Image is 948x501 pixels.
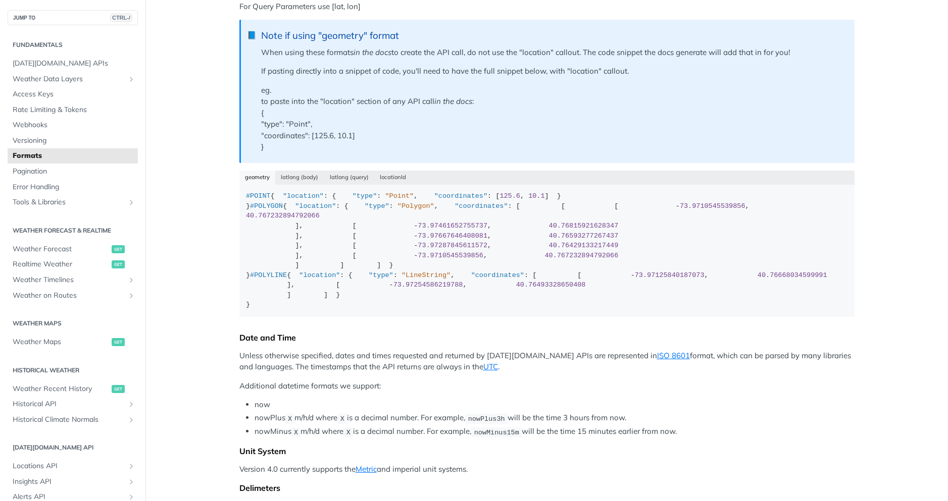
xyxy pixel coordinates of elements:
[127,493,135,501] button: Show subpages for Alerts API
[13,275,125,285] span: Weather Timelines
[635,271,705,279] span: 73.97125840187073
[397,202,434,210] span: "Polygon"
[8,87,138,102] a: Access Keys
[8,381,138,397] a: Weather Recent Historyget
[246,212,320,219] span: 40.767232894792066
[13,89,135,99] span: Access Keys
[255,426,855,437] li: nowMinus m/h/d where is a decimal number. For example, will be the time 15 minutes earlier from now.
[418,252,483,259] span: 73.9710545539856
[127,276,135,284] button: Show subpages for Weather Timelines
[239,332,855,343] div: Date and Time
[239,483,855,493] div: Delimeters
[246,191,847,310] div: { : { : , : [ , ] } } { : { : , : [ [ [ , ], [ , ], [ , ], [ , ], [ , ] ] ] } } { : { : , : [ [ ,...
[356,464,377,474] a: Metric
[8,56,138,71] a: [DATE][DOMAIN_NAME] APIs
[112,338,125,346] span: get
[468,415,505,422] span: nowPlus3h
[8,118,138,133] a: Webhooks
[414,222,418,230] span: -
[549,232,619,240] span: 40.76593277267437
[112,245,125,253] span: get
[13,244,109,254] span: Weather Forecast
[516,281,586,289] span: 40.76493328650408
[8,242,138,257] a: Weather Forecastget
[288,415,292,422] span: X
[474,428,519,436] span: nowMinus15m
[369,271,393,279] span: "type"
[255,412,855,424] li: nowPlus m/h/d where is a decimal number. For example, will be the time 3 hours from now.
[434,96,472,106] em: in the docs
[8,443,138,452] h2: [DATE][DOMAIN_NAME] API
[8,412,138,427] a: Historical Climate NormalsShow subpages for Historical Climate Normals
[393,281,463,289] span: 73.97254586219788
[385,192,414,200] span: "Point"
[8,459,138,474] a: Locations APIShow subpages for Locations API
[8,257,138,272] a: Realtime Weatherget
[13,105,135,115] span: Rate Limiting & Tokens
[250,202,283,210] span: #POLYGON
[418,242,487,249] span: 73.97287845611572
[8,195,138,210] a: Tools & LibrariesShow subpages for Tools & Libraries
[389,281,393,289] span: -
[471,271,524,279] span: "coordinates"
[402,271,451,279] span: "LineString"
[239,464,855,475] p: Version 4.0 currently supports the and imperial unit systems.
[346,428,351,436] span: X
[455,202,508,210] span: "coordinates"
[8,148,138,163] a: Formats
[549,222,619,230] span: 40.76815921628347
[13,477,125,487] span: Insights API
[127,292,135,300] button: Show subpages for Weather on Routes
[676,202,680,210] span: -
[8,40,138,49] h2: Fundamentals
[13,291,125,301] span: Weather on Routes
[261,66,844,77] p: If pasting directly into a snippet of code, you'll need to have the full snippet below, with "loc...
[13,259,109,269] span: Realtime Weather
[8,102,138,118] a: Rate Limiting & Tokens
[13,197,125,207] span: Tools & Libraries
[261,47,844,59] p: When using these formats to create the API call, do not use the "location" callout. The code snip...
[239,380,855,392] p: Additional datetime formats we support:
[295,202,336,210] span: "location"
[544,252,618,259] span: 40.767232894792066
[127,400,135,408] button: Show subpages for Historical API
[13,74,125,84] span: Weather Data Layers
[8,319,138,328] h2: Weather Maps
[13,136,135,146] span: Versioning
[8,10,138,25] button: JUMP TOCTRL-/
[13,461,125,471] span: Locations API
[414,242,418,249] span: -
[631,271,635,279] span: -
[112,260,125,268] span: get
[758,271,827,279] span: 40.76668034599991
[255,399,855,411] li: now
[434,192,487,200] span: "coordinates"
[8,180,138,195] a: Error Handling
[414,252,418,259] span: -
[354,47,391,57] em: in the docs
[340,415,344,422] span: X
[365,202,389,210] span: "type"
[294,428,298,436] span: X
[680,202,745,210] span: 73.9710545539856
[261,30,844,41] div: Note if using "geometry" format
[261,85,844,153] p: eg. to paste into the "location" section of any API call : { "type": "Point", "coordinates": [125...
[13,399,125,409] span: Historical API
[500,192,520,200] span: 125.6
[8,72,138,87] a: Weather Data LayersShow subpages for Weather Data Layers
[324,171,375,185] button: latlong (query)
[8,288,138,303] a: Weather on RoutesShow subpages for Weather on Routes
[8,272,138,288] a: Weather TimelinesShow subpages for Weather Timelines
[13,182,135,192] span: Error Handling
[13,415,125,425] span: Historical Climate Normals
[127,478,135,486] button: Show subpages for Insights API
[8,164,138,179] a: Pagination
[418,232,487,240] span: 73.97667646408081
[275,171,324,185] button: latlong (body)
[239,446,855,456] div: Unit System
[8,397,138,412] a: Historical APIShow subpages for Historical API
[127,462,135,470] button: Show subpages for Locations API
[414,232,418,240] span: -
[112,385,125,393] span: get
[250,271,287,279] span: #POLYLINE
